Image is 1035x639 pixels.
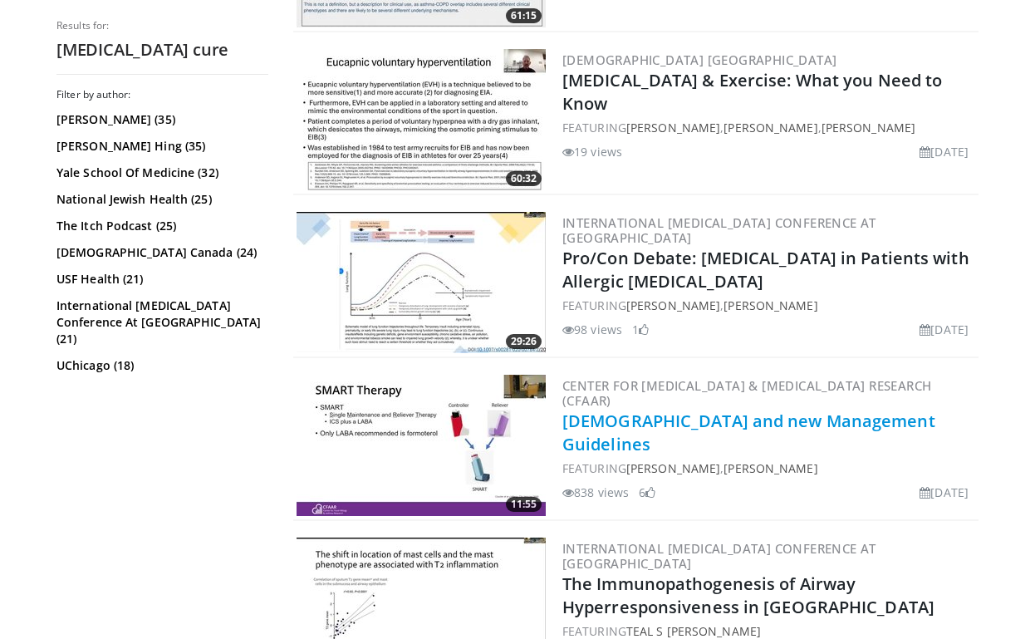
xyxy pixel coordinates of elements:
[562,540,876,572] a: International [MEDICAL_DATA] Conference at [GEOGRAPHIC_DATA]
[626,623,761,639] a: Teal S [PERSON_NAME]
[724,460,817,476] a: [PERSON_NAME]
[297,212,546,353] img: ff788905-2f35-4f60-ad04-e95c2709893e.300x170_q85_crop-smart_upscale.jpg
[297,49,546,190] a: 60:32
[297,49,546,190] img: 21ea9469-92d5-40aa-9ed5-2a1a4a30a5a7.300x170_q85_crop-smart_upscale.jpg
[562,214,876,246] a: International [MEDICAL_DATA] Conference at [GEOGRAPHIC_DATA]
[297,375,546,516] a: 11:55
[626,120,720,135] a: [PERSON_NAME]
[506,8,542,23] span: 61:15
[56,244,264,261] a: [DEMOGRAPHIC_DATA] Canada (24)
[920,143,969,160] li: [DATE]
[562,52,836,68] a: [DEMOGRAPHIC_DATA] [GEOGRAPHIC_DATA]
[632,321,649,338] li: 1
[56,218,264,234] a: The Itch Podcast (25)
[626,460,720,476] a: [PERSON_NAME]
[56,165,264,181] a: Yale School Of Medicine (32)
[56,39,268,61] h2: [MEDICAL_DATA] cure
[56,271,264,288] a: USF Health (21)
[56,357,264,374] a: UChicago (18)
[56,191,264,208] a: National Jewish Health (25)
[562,484,629,501] li: 838 views
[562,69,942,115] a: [MEDICAL_DATA] & Exercise: What you Need to Know
[506,497,542,512] span: 11:55
[56,297,264,347] a: International [MEDICAL_DATA] Conference At [GEOGRAPHIC_DATA] (21)
[562,377,931,409] a: Center for [MEDICAL_DATA] & [MEDICAL_DATA] Research (CFAAR)
[56,111,264,128] a: [PERSON_NAME] (35)
[626,297,720,313] a: [PERSON_NAME]
[562,410,935,455] a: [DEMOGRAPHIC_DATA] and new Management Guidelines
[639,484,655,501] li: 6
[56,138,264,155] a: [PERSON_NAME] Hing (35)
[562,573,934,618] a: The Immunopathogenesis of Airway Hyperresponsiveness in [GEOGRAPHIC_DATA]
[297,375,546,516] img: 4cd3b20c-8c86-4450-8561-6792cd17c03b.300x170_q85_crop-smart_upscale.jpg
[562,247,969,292] a: Pro/Con Debate: [MEDICAL_DATA] in Patients with Allergic [MEDICAL_DATA]
[920,321,969,338] li: [DATE]
[724,297,817,313] a: [PERSON_NAME]
[56,88,268,101] h3: Filter by author:
[562,119,975,136] div: FEATURING , ,
[724,120,817,135] a: [PERSON_NAME]
[822,120,915,135] a: [PERSON_NAME]
[562,297,975,314] div: FEATURING ,
[562,460,975,477] div: FEATURING ,
[562,143,622,160] li: 19 views
[56,19,268,32] p: Results for:
[920,484,969,501] li: [DATE]
[506,171,542,186] span: 60:32
[297,212,546,353] a: 29:26
[506,334,542,349] span: 29:26
[562,321,622,338] li: 98 views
